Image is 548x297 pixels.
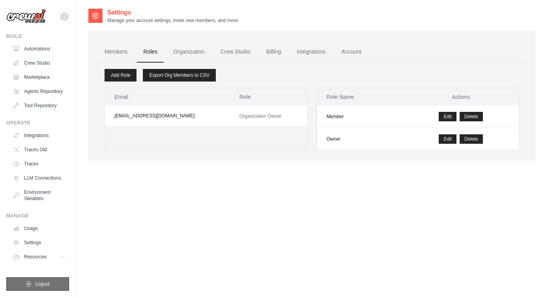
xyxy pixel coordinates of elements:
a: Environment Variables [9,186,69,205]
a: Traces Old [9,143,69,156]
a: LLM Connections [9,172,69,184]
a: Edit [439,112,456,121]
a: Members [98,41,134,63]
button: Logout [6,277,69,291]
img: Logo [6,9,46,24]
p: Manage your account settings, invite new members, and more. [107,17,239,24]
a: Roles [137,41,164,63]
a: Usage [9,222,69,235]
button: Delete [460,134,483,144]
a: Integrations [9,129,69,142]
a: Tool Repository [9,99,69,112]
div: Build [6,33,69,39]
div: Operate [6,120,69,126]
a: Organization [167,41,211,63]
a: Export Org Members to CSV [143,69,216,82]
a: Account [335,41,368,63]
th: Role [230,88,307,106]
a: Crew Studio [214,41,257,63]
a: Edit [439,134,456,144]
a: Traces [9,158,69,170]
a: Add Role [105,69,137,82]
span: Logout [35,281,50,287]
a: Marketplace [9,71,69,84]
td: [EMAIL_ADDRESS][DOMAIN_NAME] [105,106,230,126]
th: Actions [403,88,519,106]
button: Delete [460,112,483,121]
a: Billing [260,41,287,63]
a: Agents Repository [9,85,69,98]
a: Crew Studio [9,57,69,69]
a: Automations [9,43,69,55]
th: Email [105,88,230,106]
span: Resources [24,254,47,260]
span: Organization Owner [239,113,282,119]
h2: Settings [107,8,239,17]
a: Integrations [290,41,332,63]
button: Resources [9,251,69,263]
td: Owner [317,128,403,150]
th: Role Name [317,88,403,106]
div: Manage [6,213,69,219]
td: Member [317,106,403,128]
a: Settings [9,236,69,249]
